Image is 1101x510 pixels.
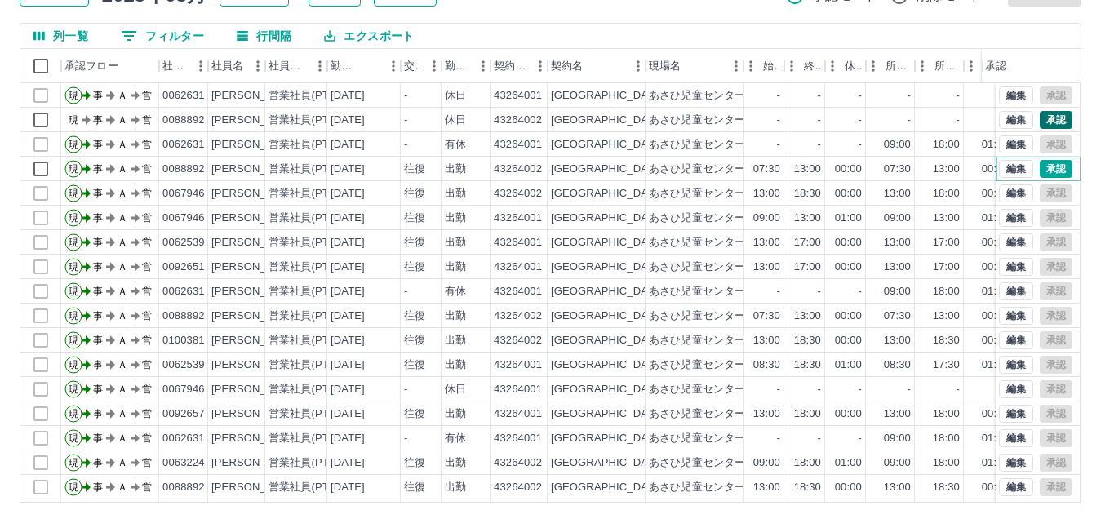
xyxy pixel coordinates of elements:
[404,211,425,226] div: 往復
[753,357,780,373] div: 08:30
[957,88,960,104] div: -
[118,114,127,126] text: Ａ
[982,49,1067,83] div: 承認
[999,209,1033,227] button: 編集
[982,162,1009,177] div: 00:00
[445,186,466,202] div: 出勤
[162,211,205,226] div: 0067946
[404,259,425,275] div: 往復
[491,49,548,83] div: 契約コード
[265,49,327,83] div: 社員区分
[494,137,542,153] div: 43264001
[142,261,152,273] text: 営
[331,333,365,348] div: [DATE]
[61,49,159,83] div: 承認フロー
[159,49,208,83] div: 社員番号
[142,310,152,322] text: 営
[445,357,466,373] div: 出勤
[649,382,745,397] div: あさひ児童センター
[753,211,780,226] div: 09:00
[269,382,354,397] div: 営業社員(PT契約)
[211,49,243,83] div: 社員名
[404,186,425,202] div: 往復
[794,162,821,177] div: 13:00
[445,333,466,348] div: 出勤
[404,49,422,83] div: 交通費
[884,308,911,324] div: 07:30
[835,211,862,226] div: 01:00
[445,137,466,153] div: 有休
[777,113,780,128] div: -
[649,284,745,299] div: あさひ児童センター
[331,308,365,324] div: [DATE]
[269,259,354,275] div: 営業社員(PT契約)
[20,24,101,48] button: 列選択
[933,284,960,299] div: 18:00
[753,333,780,348] div: 13:00
[211,162,300,177] div: [PERSON_NAME]
[982,186,1009,202] div: 00:00
[859,137,862,153] div: -
[825,49,866,83] div: 休憩
[445,88,466,104] div: 休日
[331,186,365,202] div: [DATE]
[69,261,78,273] text: 現
[422,54,446,78] button: メニュー
[189,54,213,78] button: メニュー
[777,137,780,153] div: -
[835,357,862,373] div: 01:00
[494,333,542,348] div: 43264002
[999,258,1033,276] button: 編集
[142,139,152,150] text: 営
[818,88,821,104] div: -
[269,308,354,324] div: 営業社員(PT契約)
[211,333,300,348] div: [PERSON_NAME]
[162,186,205,202] div: 0067946
[118,163,127,175] text: Ａ
[142,286,152,297] text: 営
[162,49,189,83] div: 社員番号
[884,162,911,177] div: 07:30
[999,454,1033,472] button: 編集
[866,49,915,83] div: 所定開始
[93,139,103,150] text: 事
[744,49,784,83] div: 始業
[933,308,960,324] div: 13:00
[884,259,911,275] div: 13:00
[142,359,152,370] text: 営
[999,135,1033,153] button: 編集
[551,137,664,153] div: [GEOGRAPHIC_DATA]
[108,24,217,48] button: フィルター表示
[404,137,407,153] div: -
[777,284,780,299] div: -
[64,49,118,83] div: 承認フロー
[162,137,205,153] div: 0062631
[999,233,1033,251] button: 編集
[404,284,407,299] div: -
[445,235,466,251] div: 出勤
[649,137,745,153] div: あさひ児童センター
[445,49,471,83] div: 勤務区分
[982,357,1009,373] div: 01:00
[753,259,780,275] div: 13:00
[999,356,1033,374] button: 編集
[118,335,127,346] text: Ａ
[211,357,300,373] div: [PERSON_NAME]
[118,286,127,297] text: Ａ
[211,259,300,275] div: [PERSON_NAME]
[794,333,821,348] div: 18:30
[794,186,821,202] div: 18:30
[804,49,822,83] div: 終業
[118,261,127,273] text: Ａ
[269,162,354,177] div: 営業社員(PT契約)
[93,286,103,297] text: 事
[162,308,205,324] div: 0088892
[142,335,152,346] text: 営
[982,284,1009,299] div: 01:00
[835,308,862,324] div: 00:00
[142,163,152,175] text: 営
[999,184,1033,202] button: 編集
[93,114,103,126] text: 事
[211,284,300,299] div: [PERSON_NAME]
[404,382,407,397] div: -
